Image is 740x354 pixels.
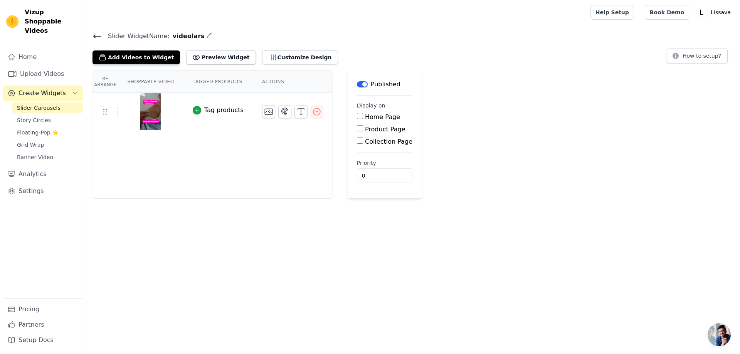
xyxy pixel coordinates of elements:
[3,183,83,199] a: Settings
[357,102,385,109] legend: Display on
[365,126,405,133] label: Product Page
[708,323,731,346] div: Açık sohbet
[17,104,61,112] span: Slider Carousels
[17,141,44,149] span: Grid Wrap
[204,106,244,115] div: Tag products
[3,302,83,317] a: Pricing
[590,5,634,20] a: Help Setup
[253,71,332,93] th: Actions
[365,138,412,145] label: Collection Page
[12,127,83,138] a: Floating-Pop ⭐
[12,152,83,163] a: Banner Video
[262,50,338,64] button: Customize Design
[700,8,703,16] text: L
[371,80,400,89] p: Published
[645,5,689,20] a: Book Demo
[3,317,83,332] a: Partners
[17,153,53,161] span: Banner Video
[3,166,83,182] a: Analytics
[170,32,205,41] span: videolars
[3,66,83,82] a: Upload Videos
[140,93,161,130] img: vizup-images-b673.png
[92,50,180,64] button: Add Videos to Widget
[695,5,734,19] button: L Lissava
[17,129,59,136] span: Floating-Pop ⭐
[186,50,256,64] button: Preview Widget
[6,15,18,28] img: Vizup
[708,5,734,19] p: Lissava
[18,89,66,98] span: Create Widgets
[17,116,51,124] span: Story Circles
[12,139,83,150] a: Grid Wrap
[3,86,83,101] button: Create Widgets
[365,113,400,121] label: Home Page
[102,32,170,41] span: Slider Widget Name:
[262,105,275,118] button: Change Thumbnail
[667,49,728,63] button: How to setup?
[12,102,83,113] a: Slider Carousels
[92,71,118,93] th: Re Arrange
[3,49,83,65] a: Home
[206,31,212,41] div: Edit Name
[667,54,728,61] a: How to setup?
[357,159,412,167] label: Priority
[3,332,83,348] a: Setup Docs
[25,8,80,35] span: Vizup Shoppable Videos
[12,115,83,126] a: Story Circles
[193,106,244,115] button: Tag products
[118,71,183,93] th: Shoppable Video
[183,71,253,93] th: Tagged Products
